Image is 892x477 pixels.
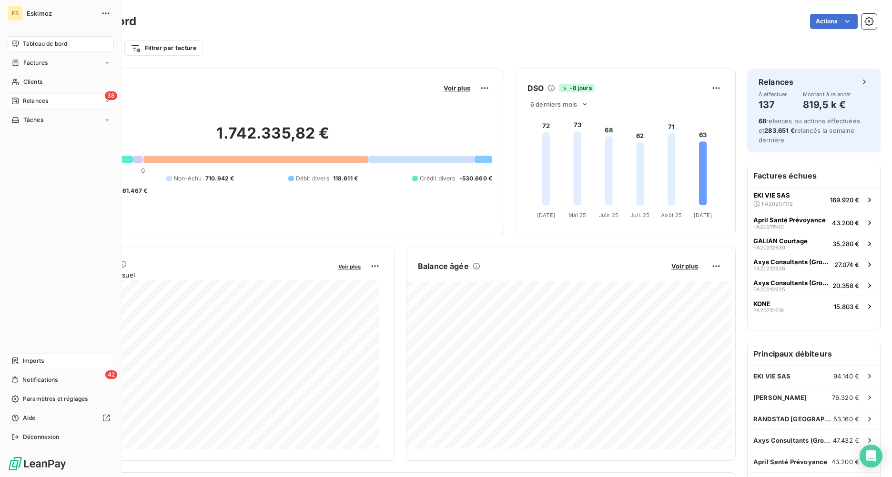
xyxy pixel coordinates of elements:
[803,91,851,97] span: Montant à relancer
[120,187,147,195] span: -61.467 €
[753,372,791,380] span: EKI VIE SAS
[759,76,793,88] h6: Relances
[803,97,851,112] h4: 819,5 k €
[444,84,470,92] span: Voir plus
[748,275,880,296] button: Axys Consultants (Groupe Volkswagen FranFA2021262520.358 €
[23,59,48,67] span: Factures
[559,84,594,92] span: -8 jours
[748,164,880,187] h6: Factures échues
[694,212,712,219] tspan: [DATE]
[441,84,473,92] button: Voir plus
[834,261,859,268] span: 27.074 €
[141,167,145,174] span: 0
[753,458,827,466] span: April Santé Prévoyance
[753,258,831,266] span: Axys Consultants (Groupe Volkswagen Fran
[8,410,114,426] a: Aide
[753,308,784,313] span: FA20212619
[105,91,117,100] span: 38
[833,415,859,423] span: 53.160 €
[530,100,577,108] span: 6 derniers mois
[527,82,544,94] h6: DSO
[54,270,332,280] span: Chiffre d'affaires mensuel
[831,458,859,466] span: 43.200 €
[124,40,203,56] button: Filtrer par facture
[23,40,67,48] span: Tableau de bord
[748,342,880,365] h6: Principaux débiteurs
[599,212,618,219] tspan: Juin 25
[762,201,793,207] span: FA20207172
[205,174,234,183] span: 710.942 €
[661,212,682,219] tspan: Août 25
[753,237,808,245] span: GALIAN Courtage
[753,245,785,250] span: FA20212630
[27,10,95,17] span: Eskimoz
[753,287,785,292] span: FA20212625
[537,212,555,219] tspan: [DATE]
[748,254,880,275] button: Axys Consultants (Groupe Volkswagen FranFA2021262627.074 €
[753,300,770,308] span: KONE
[764,127,794,134] span: 283.651 €
[832,219,859,227] span: 43.200 €
[753,216,826,224] span: April Santé Prévoyance
[568,212,586,219] tspan: Mai 25
[23,433,60,441] span: Déconnexion
[23,395,88,403] span: Paramètres et réglages
[753,266,785,271] span: FA20212626
[833,437,859,444] span: 47.432 €
[830,196,859,204] span: 169.920 €
[23,414,36,422] span: Aide
[420,174,456,183] span: Crédit divers
[748,233,880,254] button: GALIAN CourtageFA2021263035.280 €
[834,303,859,310] span: 15.803 €
[669,262,701,270] button: Voir plus
[753,279,829,287] span: Axys Consultants (Groupe Volkswagen Fran
[105,370,117,379] span: 42
[8,456,67,471] img: Logo LeanPay
[8,6,23,21] div: ES
[759,97,787,112] h4: 137
[748,212,880,233] button: April Santé PrévoyanceFA2021150043.200 €
[338,263,361,270] span: Voir plus
[832,394,859,401] span: 76.320 €
[671,262,698,270] span: Voir plus
[759,117,860,144] span: relances ou actions effectuées et relancés la semaine dernière.
[810,14,858,29] button: Actions
[759,91,787,97] span: À effectuer
[753,437,833,444] span: Axys Consultants (Groupe Volkswagen Fran
[860,445,882,467] div: Open Intercom Messenger
[174,174,202,183] span: Non-échu
[630,212,649,219] tspan: Juil. 25
[753,394,807,401] span: [PERSON_NAME]
[832,282,859,289] span: 20.358 €
[753,224,784,229] span: FA20211500
[22,376,58,384] span: Notifications
[748,187,880,212] button: EKI VIE SASFA20207172169.920 €
[418,260,469,272] h6: Balance âgée
[833,372,859,380] span: 94.140 €
[333,174,358,183] span: 118.611 €
[759,117,766,125] span: 68
[832,240,859,248] span: 35.280 €
[54,124,492,152] h2: 1.742.335,82 €
[23,116,43,124] span: Tâches
[753,415,833,423] span: RANDSTAD [GEOGRAPHIC_DATA]
[753,191,790,199] span: EKI VIE SAS
[23,78,42,86] span: Clients
[459,174,493,183] span: -530.660 €
[335,262,364,270] button: Voir plus
[23,357,44,365] span: Imports
[23,97,48,105] span: Relances
[748,296,880,317] button: KONEFA2021261915.803 €
[296,174,329,183] span: Débit divers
